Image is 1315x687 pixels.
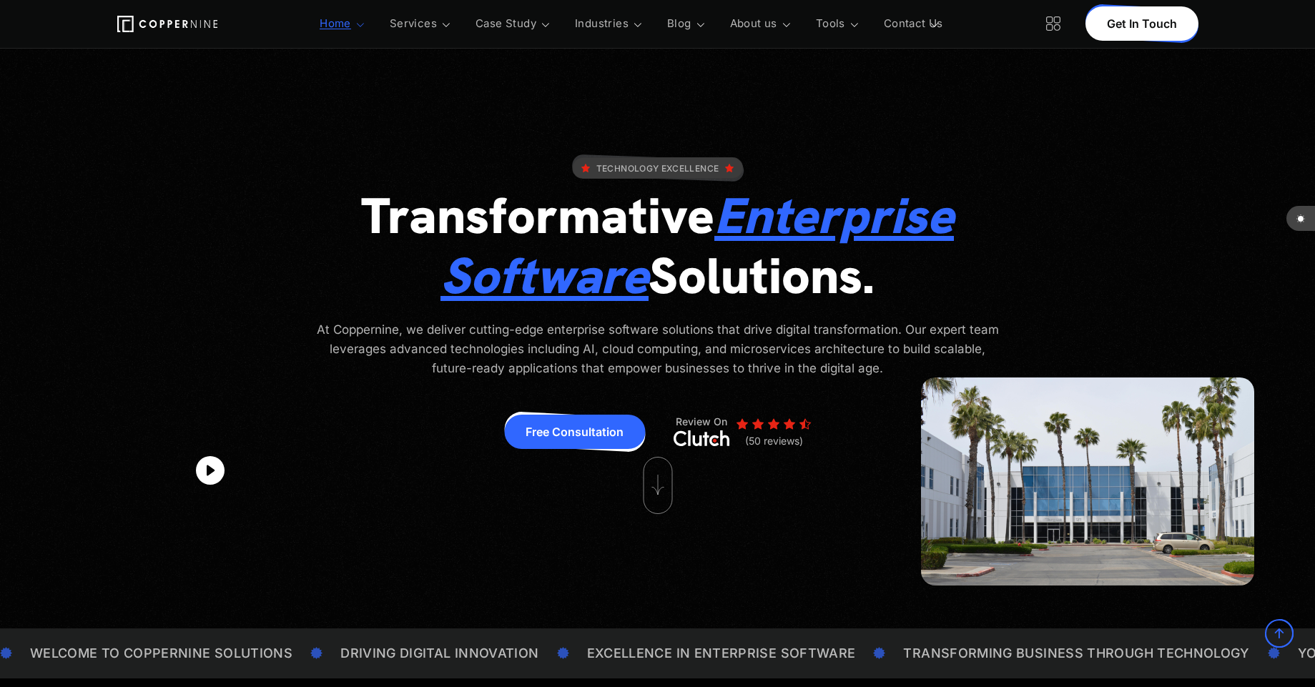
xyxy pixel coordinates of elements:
[504,415,645,449] a: Free Consultation
[674,415,811,449] a: Review On (50 reviews)
[440,183,954,308] span: Enterprise Software
[897,647,1243,660] h6: Transforming Business Through Technology
[209,186,1107,306] h1: Transformative Solutions.
[572,157,744,179] span: Technology Excellence
[317,320,999,379] p: At Coppernine, we deliver cutting-edge enterprise software solutions that drive digital transform...
[1085,6,1198,41] a: Get In Touch
[24,647,286,660] h6: Welcome to Coppernine Solutions
[580,647,849,660] h6: Excellence in Enterprise Software
[921,377,1254,585] img: banner-img
[674,417,729,427] span: Review On
[117,16,217,32] img: logo-white.png
[745,435,803,447] span: (50 reviews)
[334,647,532,660] h6: Driving Digital Innovation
